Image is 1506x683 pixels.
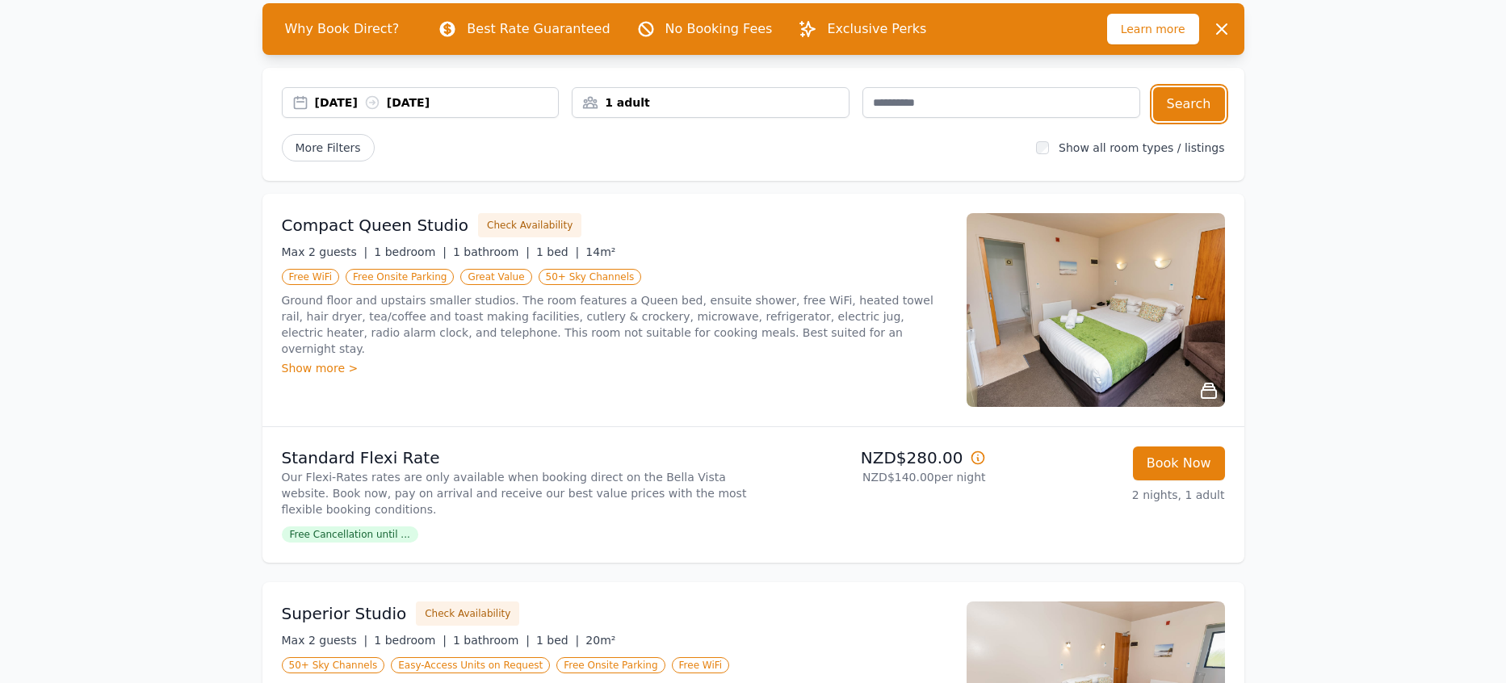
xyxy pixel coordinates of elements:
[460,269,531,285] span: Great Value
[282,634,368,647] span: Max 2 guests |
[374,245,447,258] span: 1 bedroom |
[374,634,447,647] span: 1 bedroom |
[453,634,530,647] span: 1 bathroom |
[282,469,747,517] p: Our Flexi-Rates rates are only available when booking direct on the Bella Vista website. Book now...
[556,657,665,673] span: Free Onsite Parking
[478,213,581,237] button: Check Availability
[282,360,947,376] div: Show more >
[573,94,849,111] div: 1 adult
[282,269,340,285] span: Free WiFi
[1133,446,1225,480] button: Book Now
[282,292,947,357] p: Ground floor and upstairs smaller studios. The room features a Queen bed, ensuite shower, free Wi...
[282,214,469,237] h3: Compact Queen Studio
[346,269,454,285] span: Free Onsite Parking
[282,134,375,161] span: More Filters
[416,601,519,626] button: Check Availability
[536,245,579,258] span: 1 bed |
[282,657,385,673] span: 50+ Sky Channels
[665,19,773,39] p: No Booking Fees
[467,19,610,39] p: Best Rate Guaranteed
[760,446,986,469] p: NZD$280.00
[536,634,579,647] span: 1 bed |
[672,657,730,673] span: Free WiFi
[315,94,559,111] div: [DATE] [DATE]
[391,657,550,673] span: Easy-Access Units on Request
[282,526,418,543] span: Free Cancellation until ...
[539,269,642,285] span: 50+ Sky Channels
[585,245,615,258] span: 14m²
[827,19,926,39] p: Exclusive Perks
[760,469,986,485] p: NZD$140.00 per night
[282,446,747,469] p: Standard Flexi Rate
[282,602,407,625] h3: Superior Studio
[1107,14,1199,44] span: Learn more
[272,13,413,45] span: Why Book Direct?
[1153,87,1225,121] button: Search
[453,245,530,258] span: 1 bathroom |
[282,245,368,258] span: Max 2 guests |
[1059,141,1224,154] label: Show all room types / listings
[585,634,615,647] span: 20m²
[999,487,1225,503] p: 2 nights, 1 adult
